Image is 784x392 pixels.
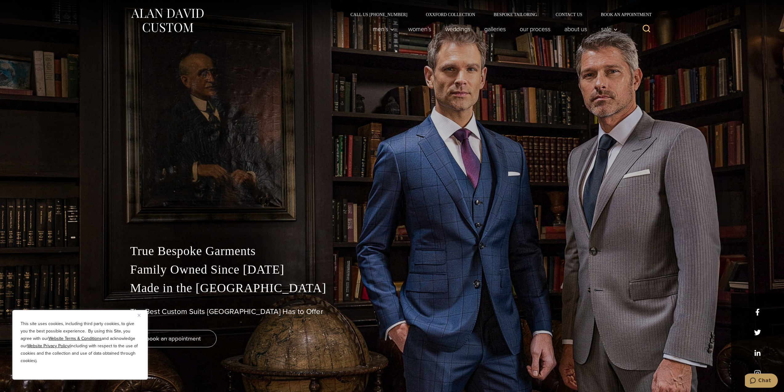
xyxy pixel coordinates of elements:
[513,23,557,35] a: Our Process
[341,12,417,17] a: Call Us [PHONE_NUMBER]
[754,329,761,336] a: x/twitter
[138,314,140,317] img: Close
[146,334,201,343] span: book an appointment
[546,12,592,17] a: Contact Us
[438,23,477,35] a: weddings
[557,23,594,35] a: About Us
[130,307,654,316] h1: The Best Custom Suits [GEOGRAPHIC_DATA] Has to Offer
[138,312,145,319] button: Close
[341,12,654,17] nav: Secondary Navigation
[366,23,401,35] button: Men’s sub menu toggle
[754,309,761,316] a: facebook
[27,343,69,349] a: Website Privacy Policy
[477,23,513,35] a: Galleries
[594,23,621,35] button: Sale sub menu toggle
[21,320,140,365] p: This site uses cookies, including third party cookies, to give you the best possible experience. ...
[48,335,102,342] a: Website Terms & Conditions
[416,12,484,17] a: Oxxford Collection
[130,330,217,347] a: book an appointment
[754,370,761,377] a: instagram
[745,373,778,389] iframe: Opens a widget where you can chat to one of our agents
[754,349,761,356] a: linkedin
[484,12,546,17] a: Bespoke Tailoring
[591,12,654,17] a: Book an Appointment
[130,242,654,297] p: True Bespoke Garments Family Owned Since [DATE] Made in the [GEOGRAPHIC_DATA]
[366,23,621,35] nav: Primary Navigation
[639,22,654,36] button: View Search Form
[130,7,204,34] img: Alan David Custom
[401,23,438,35] a: Women’s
